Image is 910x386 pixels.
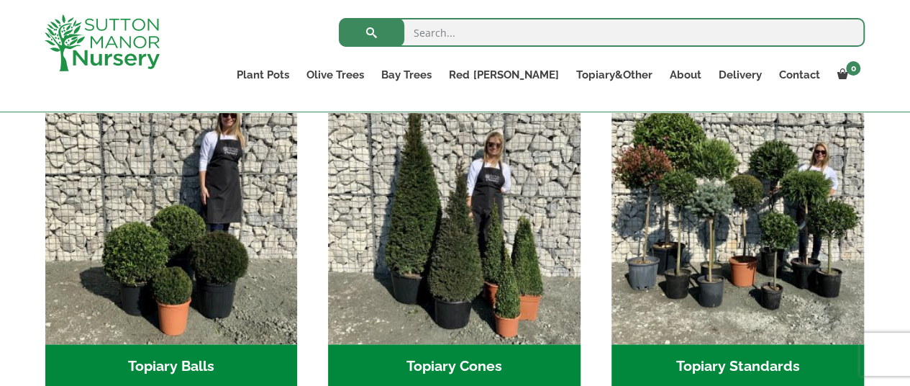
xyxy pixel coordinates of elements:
a: 0 [828,65,865,85]
img: logo [45,14,160,71]
a: Plant Pots [228,65,298,85]
a: Delivery [709,65,770,85]
a: Red [PERSON_NAME] [440,65,567,85]
img: Topiary Cones [328,92,581,345]
a: Contact [770,65,828,85]
input: Search... [339,18,865,47]
img: Topiary Standards [611,92,864,345]
a: Bay Trees [373,65,440,85]
a: Olive Trees [298,65,373,85]
a: About [660,65,709,85]
a: Topiary&Other [567,65,660,85]
span: 0 [846,61,860,76]
img: Topiary Balls [45,92,298,345]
